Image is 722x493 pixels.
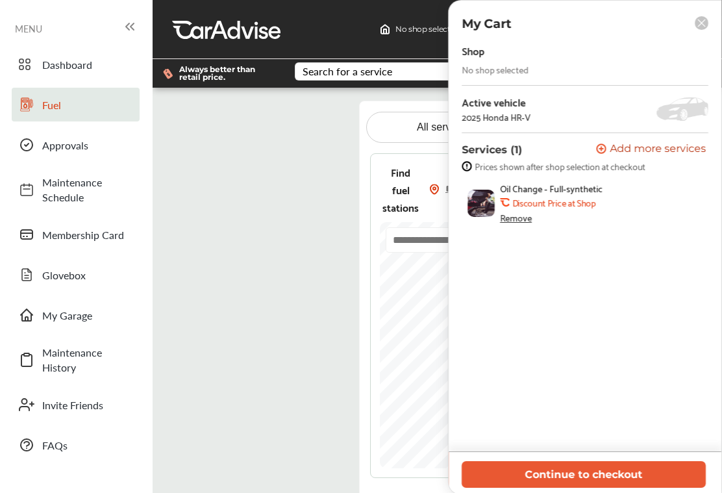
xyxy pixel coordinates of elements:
button: Continue to checkout [462,461,706,488]
span: No shop selected [395,24,460,34]
span: FAQs [42,438,133,453]
canvas: Map [380,222,644,481]
a: Maintenance Schedule [12,168,140,211]
span: MENU [15,23,42,34]
img: oil-change-thumb.jpg [467,190,495,217]
span: Approvals [42,138,133,153]
p: Services (1) [462,144,522,156]
span: Always better than retail price. [179,66,274,81]
span: Membership Card [42,227,133,242]
img: header-home-logo.8d720a4f.svg [380,24,390,34]
img: location_vector_orange.38f05af8.svg [429,184,440,195]
a: Add more services [596,144,708,156]
a: Fuel [12,88,140,121]
div: 2025 Honda HR-V [462,112,530,122]
div: No shop selected [462,64,529,75]
span: Invite Friends [42,398,133,412]
span: My Garage [42,308,133,323]
a: All services [371,116,516,139]
div: Search for a service [303,66,392,77]
a: FAQs [12,428,140,462]
p: My Cart [462,16,511,31]
div: Shop [462,42,484,59]
span: Prices shown after shop selection at checkout [475,161,645,171]
button: Add more services [596,144,706,156]
a: Membership Card [12,218,140,251]
a: Invite Friends [12,388,140,422]
a: Glovebox [12,258,140,292]
img: placeholder_car.5a1ece94.svg [656,97,708,121]
span: Find fuel stations [382,163,419,216]
span: Maintenance History [42,345,133,375]
img: info-strock.ef5ea3fe.svg [462,161,472,171]
a: My Garage [12,298,140,332]
b: Discount Price at Shop [512,197,595,208]
span: Fuel [42,97,133,112]
span: Glovebox [42,268,133,283]
div: Active vehicle [462,96,530,108]
span: Dashboard [42,57,133,72]
span: Add more services [610,144,706,156]
img: dollor_label_vector.a70140d1.svg [163,68,173,79]
div: Remove [500,212,532,223]
span: Maintenance Schedule [42,175,133,205]
a: Maintenance History [12,338,140,381]
a: Approvals [12,128,140,162]
a: Dashboard [12,47,140,81]
span: Oil Change - Full-synthetic [500,183,603,194]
